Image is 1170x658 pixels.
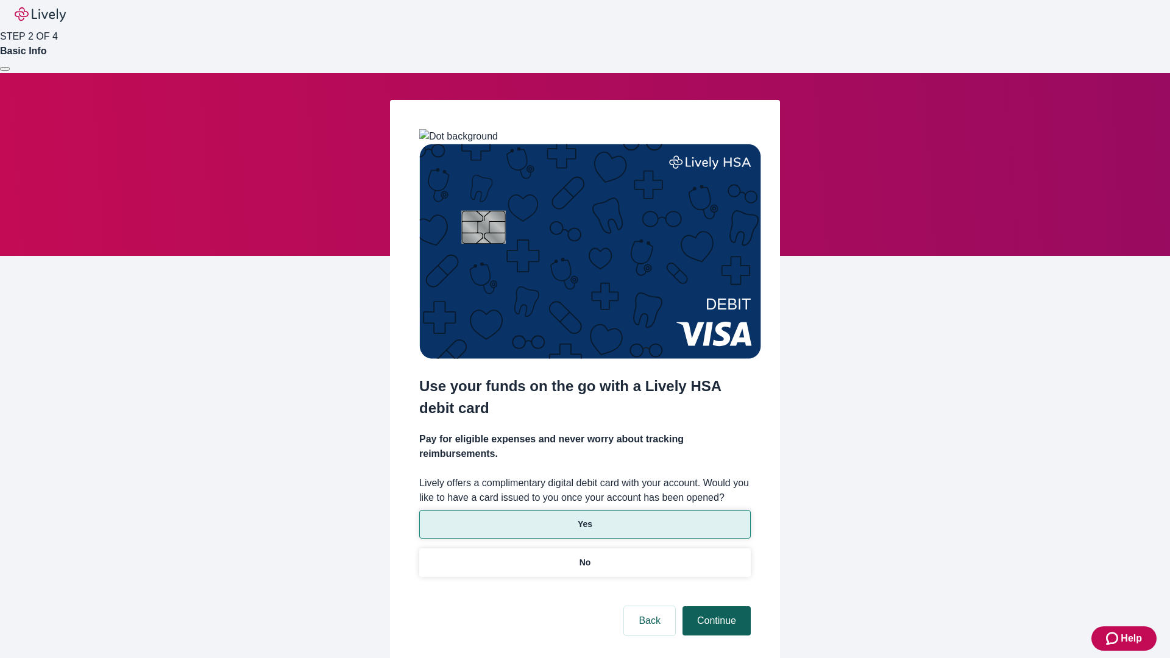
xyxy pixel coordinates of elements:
[419,129,498,144] img: Dot background
[624,606,675,635] button: Back
[1091,626,1157,651] button: Zendesk support iconHelp
[419,375,751,419] h2: Use your funds on the go with a Lively HSA debit card
[15,7,66,22] img: Lively
[1121,631,1142,646] span: Help
[419,548,751,577] button: No
[682,606,751,635] button: Continue
[419,510,751,539] button: Yes
[419,432,751,461] h4: Pay for eligible expenses and never worry about tracking reimbursements.
[1106,631,1121,646] svg: Zendesk support icon
[580,556,591,569] p: No
[578,518,592,531] p: Yes
[419,144,761,359] img: Debit card
[419,476,751,505] label: Lively offers a complimentary digital debit card with your account. Would you like to have a card...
